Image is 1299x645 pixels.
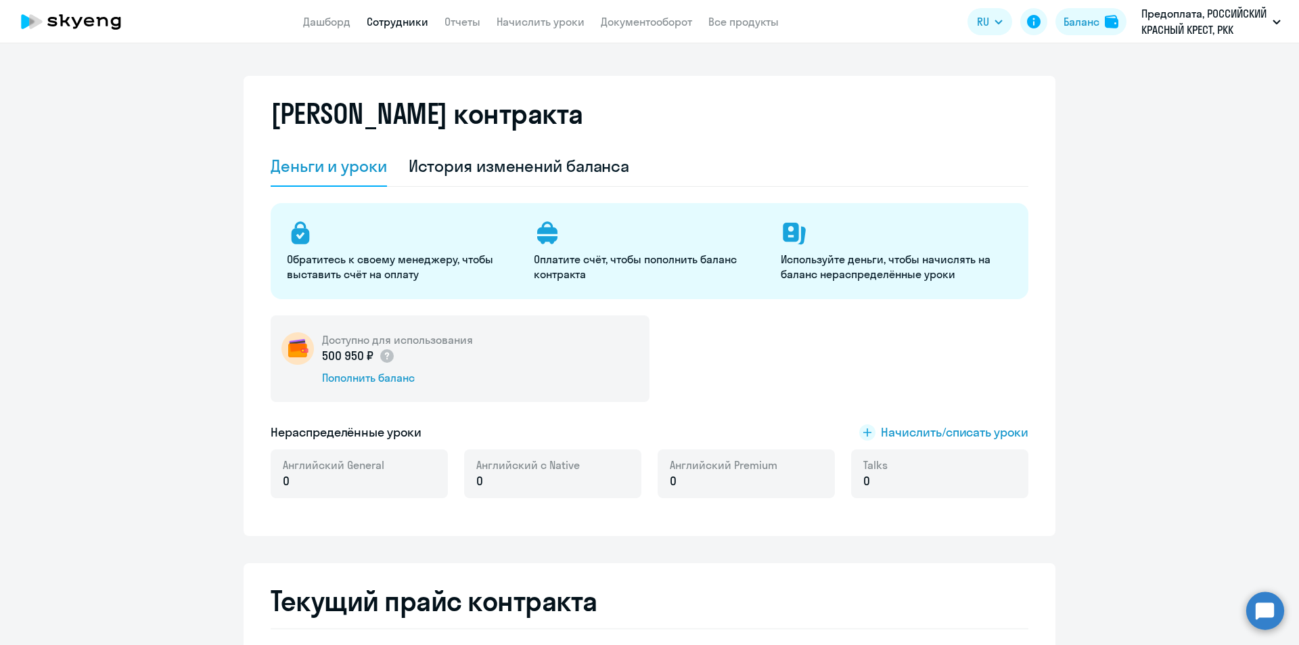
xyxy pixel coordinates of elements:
[283,458,384,472] span: Английский General
[967,8,1012,35] button: RU
[1055,8,1126,35] button: Балансbalance
[781,252,1011,282] p: Используйте деньги, чтобы начислять на баланс нераспределённые уроки
[534,252,765,282] p: Оплатите счёт, чтобы пополнить баланс контракта
[287,252,518,282] p: Обратитесь к своему менеджеру, чтобы выставить счёт на оплату
[670,458,777,472] span: Английский Premium
[476,472,483,490] span: 0
[476,458,580,472] span: Английский с Native
[708,15,779,28] a: Все продукты
[863,472,870,490] span: 0
[271,585,1028,617] h2: Текущий прайс контракта
[271,424,421,441] h5: Нераспределённые уроки
[977,14,989,30] span: RU
[281,332,314,365] img: wallet-circle.png
[881,424,1028,441] span: Начислить/списать уроки
[322,347,395,365] p: 500 950 ₽
[271,155,387,177] div: Деньги и уроки
[1064,14,1099,30] div: Баланс
[367,15,428,28] a: Сотрудники
[670,472,677,490] span: 0
[409,155,630,177] div: История изменений баланса
[601,15,692,28] a: Документооборот
[445,15,480,28] a: Отчеты
[1141,5,1267,38] p: Предоплата, РОССИЙСКИЙ КРАСНЫЙ КРЕСТ, РКК
[283,472,290,490] span: 0
[497,15,585,28] a: Начислить уроки
[322,332,473,347] h5: Доступно для использования
[863,458,888,472] span: Talks
[322,370,473,385] div: Пополнить баланс
[271,97,583,130] h2: [PERSON_NAME] контракта
[303,15,350,28] a: Дашборд
[1135,5,1287,38] button: Предоплата, РОССИЙСКИЙ КРАСНЫЙ КРЕСТ, РКК
[1105,15,1118,28] img: balance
